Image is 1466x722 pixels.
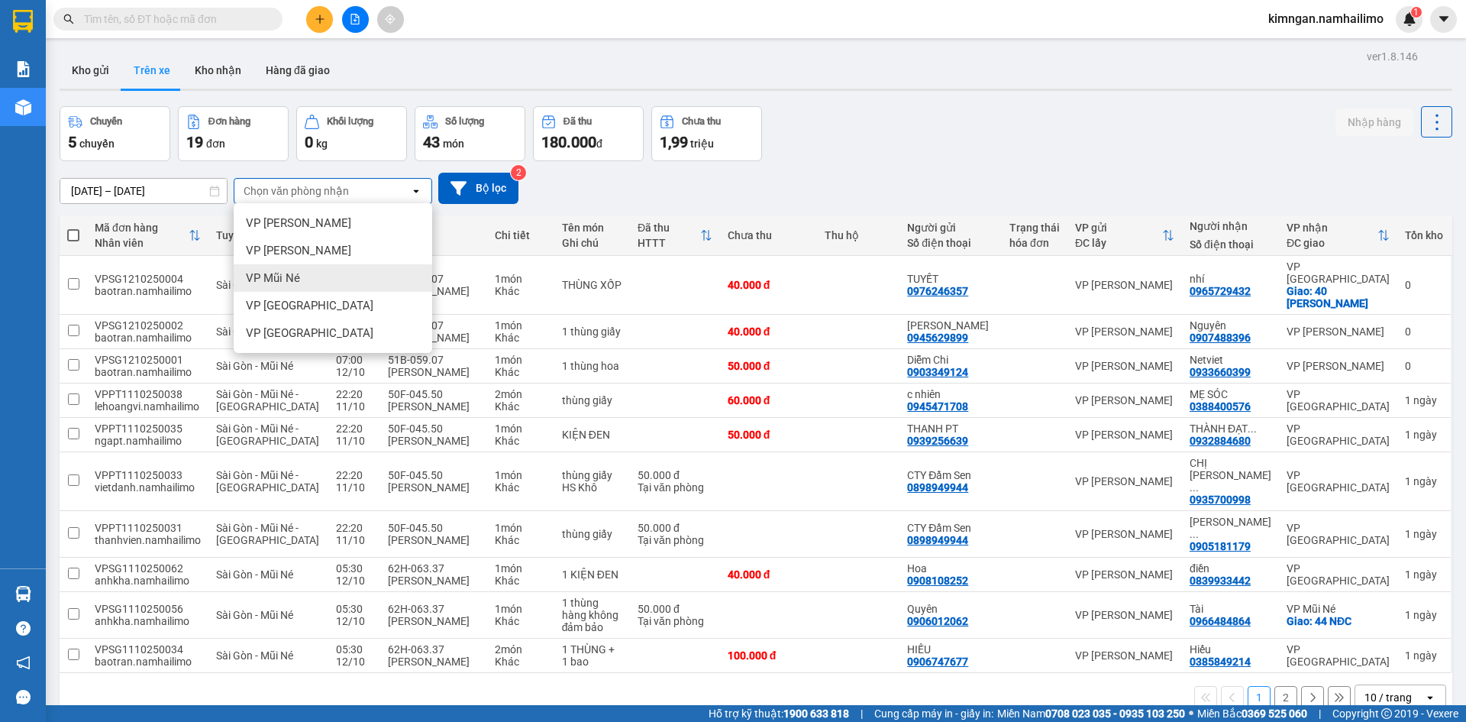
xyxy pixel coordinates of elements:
img: warehouse-icon [15,586,31,602]
div: Người nhận [1190,220,1271,232]
div: 0907488396 [1190,332,1251,344]
div: VP [PERSON_NAME] [1287,360,1390,372]
div: 50.000 đ [638,522,712,534]
span: Sài Gòn - Mũi Né [216,279,293,291]
span: 1,99 [660,133,688,151]
span: 180.000 [541,133,596,151]
div: 1 THÙNG + 1 bao [562,643,622,668]
div: ĐC lấy [1075,237,1162,249]
div: VP Mũi Né [1287,603,1390,615]
div: VPSG1210250002 [95,319,201,332]
div: Chuyến [90,116,122,127]
div: 51B-059.07 [388,354,480,366]
span: đ [596,138,602,150]
div: Trạng thái [1009,222,1060,234]
div: vietdanh.namhailimo [95,481,201,494]
div: 0976246357 [907,285,968,297]
div: HIẾU [907,643,994,656]
span: message [16,690,31,704]
button: 2 [1274,686,1297,709]
span: VP Mũi Né [246,270,300,286]
div: lehoangvi.namhailimo [95,400,201,413]
div: 05:30 [336,562,373,575]
div: 11/10 [336,435,373,447]
div: 50.000 đ [728,429,809,441]
span: 19 [186,133,203,151]
div: VPPT1110250031 [95,522,201,534]
span: ngày [1413,475,1437,487]
div: HS Khô [562,481,622,494]
div: 0932884680 [1190,435,1251,447]
span: ngày [1413,649,1437,662]
div: Khác [495,400,546,413]
img: logo-vxr [13,10,33,33]
div: Khác [495,656,546,668]
div: hàng không đảm bảo [562,609,622,633]
div: 12/10 [336,615,373,627]
div: nhí [1190,273,1271,285]
img: icon-new-feature [1403,12,1416,26]
img: solution-icon [15,61,31,77]
div: [PERSON_NAME] [388,656,480,668]
div: Quyên [907,603,994,615]
span: file-add [350,14,360,24]
div: 0966484864 [1190,615,1251,627]
div: 1 món [495,562,546,575]
span: search [63,14,74,24]
div: Nguyên [1190,319,1271,332]
div: Chưa thu [682,116,721,127]
div: VPSG1210250001 [95,354,201,366]
div: 0905181179 [1190,540,1251,552]
div: VP [GEOGRAPHIC_DATA] [1287,423,1390,447]
div: 1 thùng giấy [562,325,622,338]
div: Tên món [562,222,622,234]
div: VP [PERSON_NAME] [1075,609,1174,621]
div: VP [PERSON_NAME] [1075,568,1174,581]
div: 1 món [495,423,546,435]
div: THÙNG XỐP [562,279,622,291]
div: 0 [1405,325,1443,338]
div: VP [PERSON_NAME] [1075,279,1174,291]
div: VP [GEOGRAPHIC_DATA] [1287,261,1390,285]
button: Kho gửi [60,52,121,89]
div: [PERSON_NAME] [388,534,480,546]
div: 0945471708 [907,400,968,413]
div: 1 [1405,609,1443,621]
button: Chưa thu1,99 triệu [651,106,762,161]
span: ... [1190,528,1199,540]
span: Sài Gòn - Mũi Né [216,360,293,372]
div: Khác [495,481,546,494]
span: ngày [1413,568,1437,581]
span: ngày [1413,609,1437,621]
div: MẸ SÓC [1190,388,1271,400]
span: ngày [1413,528,1437,540]
div: thùng giấy [562,394,622,406]
div: VP [PERSON_NAME] [1075,649,1174,662]
div: VPPT1110250038 [95,388,201,400]
input: Tìm tên, số ĐT hoặc mã đơn [84,11,264,28]
th: Toggle SortBy [1279,215,1397,256]
sup: 1 [1411,7,1422,18]
div: 1 [1405,568,1443,581]
div: Khác [495,332,546,344]
span: chuyến [79,138,115,150]
div: Ghi chú [562,237,622,249]
div: Chưa thu [728,229,809,241]
div: 05:30 [336,603,373,615]
div: [PERSON_NAME] [388,615,480,627]
div: 51B-059.07 [388,319,480,332]
sup: 2 [511,165,526,180]
button: Trên xe [121,52,182,89]
div: 0839933442 [1190,575,1251,587]
div: 1 KIỆN ĐEN [562,568,622,581]
button: Đơn hàng19đơn [178,106,289,161]
span: món [443,138,464,150]
span: Sài Gòn - Mũi Né - [GEOGRAPHIC_DATA] [216,423,319,447]
div: 0965729432 [1190,285,1251,297]
button: Nhập hàng [1335,108,1413,136]
div: Số điện thoại [907,237,994,249]
div: 1 món [495,354,546,366]
svg: open [1424,691,1436,704]
div: Khác [495,534,546,546]
div: 1 món [495,522,546,534]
